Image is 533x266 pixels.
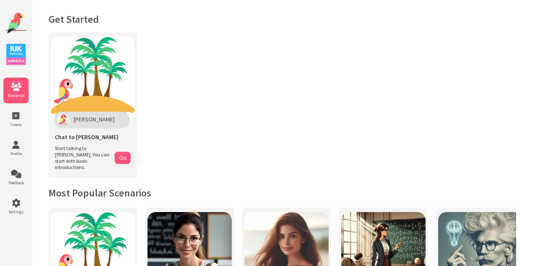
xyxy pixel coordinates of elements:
[51,37,135,121] img: Chat with Polly
[6,44,26,65] img: IUK Logo
[5,13,27,34] img: Website Logo
[3,93,29,98] span: Scenarios
[57,114,70,125] img: Polly
[3,151,29,156] span: Profile
[3,180,29,185] span: Feedback
[48,186,516,199] h2: Most Popular Scenarios
[3,122,29,127] span: Create
[74,116,115,123] span: [PERSON_NAME]
[55,133,118,141] span: Chat to [PERSON_NAME]
[115,152,131,164] button: Go
[3,209,29,215] span: Settings
[48,13,516,26] h1: Get Started
[55,145,110,170] span: Start talking to [PERSON_NAME]. You can start with basic introductions.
